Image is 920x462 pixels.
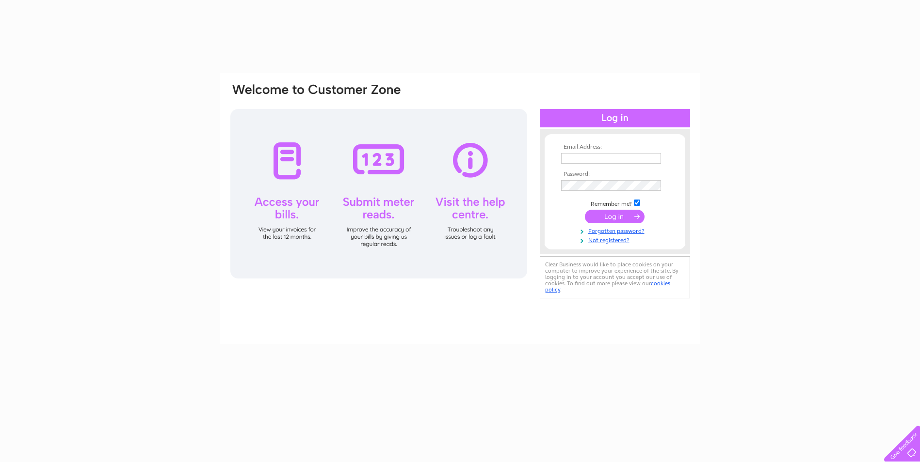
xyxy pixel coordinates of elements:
[545,280,670,293] a: cookies policy
[585,210,645,223] input: Submit
[559,144,671,151] th: Email Address:
[561,226,671,235] a: Forgotten password?
[559,198,671,208] td: Remember me?
[559,171,671,178] th: Password:
[540,256,690,298] div: Clear Business would like to place cookies on your computer to improve your experience of the sit...
[561,235,671,244] a: Not registered?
